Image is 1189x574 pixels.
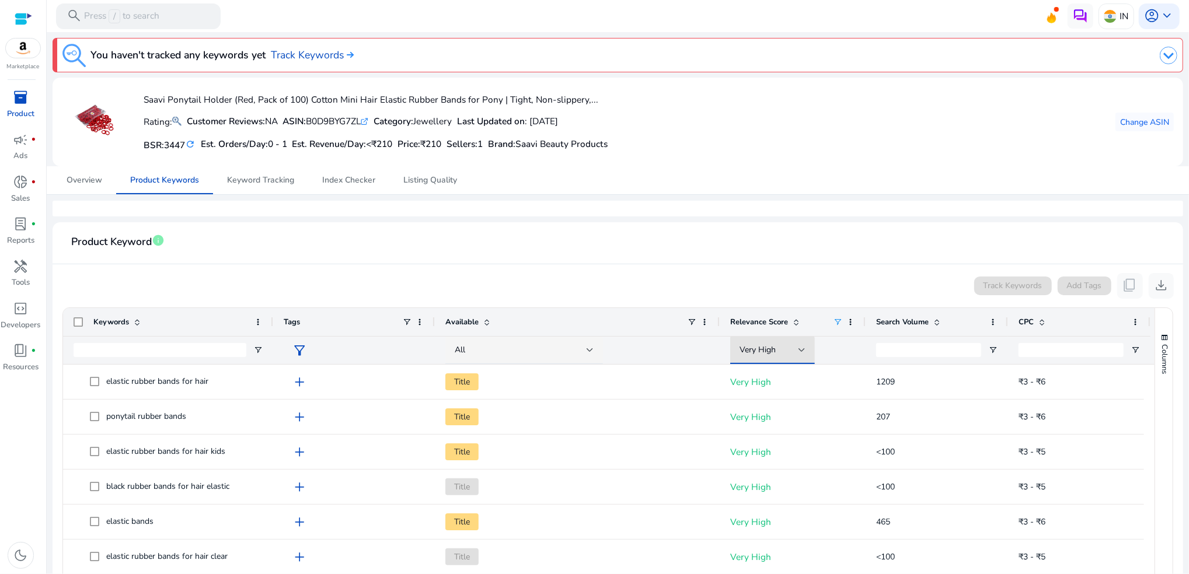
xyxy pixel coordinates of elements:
[1144,8,1159,23] span: account_circle
[106,551,228,562] span: elastic rubber bands for hair clear
[477,138,483,150] span: 1
[292,139,392,149] h5: Est. Revenue/Day:
[75,100,118,144] img: 51hhuymmmaL.jpg
[876,481,895,492] span: <100
[1019,376,1045,387] span: ₹3 - ₹6
[1019,343,1124,357] input: CPC Filter Input
[144,94,608,105] h4: Saavi Ponytail Holder (Red, Pack of 100) Cotton Mini Hair Elastic Rubber Bands for Pony | Tight, ...
[292,444,307,460] span: add
[876,343,981,357] input: Search Volume Filter Input
[1131,345,1140,355] button: Open Filter Menu
[12,193,30,205] p: Sales
[1019,411,1045,422] span: ₹3 - ₹6
[876,317,929,327] span: Search Volume
[31,180,36,185] span: fiber_manual_record
[62,44,86,67] img: keyword-tracking.svg
[445,513,479,530] span: Title
[292,480,307,495] span: add
[283,115,306,127] b: ASIN:
[31,348,36,353] span: fiber_manual_record
[271,47,354,62] a: Track Keywords
[13,548,29,563] span: dark_mode
[420,138,441,150] span: ₹210
[74,343,246,357] input: Keywords Filter Input
[31,222,36,227] span: fiber_manual_record
[71,232,152,252] span: Product Keyword
[445,548,479,565] span: Title
[152,234,165,247] span: info
[876,376,895,387] span: 1209
[90,47,266,62] h3: You haven't tracked any keywords yet
[31,137,36,142] span: fiber_manual_record
[6,38,41,58] img: amazon.svg
[7,235,34,247] p: Reports
[398,139,441,149] h5: Price:
[876,411,890,422] span: 207
[84,9,159,23] p: Press to search
[106,411,186,422] span: ponytail rubber bands
[3,362,39,373] p: Resources
[366,138,392,150] span: <₹210
[488,138,513,150] span: Brand
[344,51,354,58] img: arrow-right.svg
[12,277,30,289] p: Tools
[730,510,855,534] p: Very High
[13,343,29,358] span: book_4
[445,373,479,390] span: Title
[227,176,294,184] span: Keyword Tracking
[515,138,608,150] span: Saavi Beauty Products
[253,345,263,355] button: Open Filter Menu
[730,475,855,499] p: Very High
[1153,278,1169,293] span: download
[13,259,29,274] span: handyman
[283,114,368,128] div: B0D9BYG7ZL
[730,317,788,327] span: Relevance Score
[292,514,307,530] span: add
[144,114,182,129] p: Rating:
[1159,8,1174,23] span: keyboard_arrow_down
[14,150,28,162] p: Ads
[164,139,185,151] span: 3447
[268,138,287,150] span: 0 - 1
[488,139,608,149] h5: :
[322,176,375,184] span: Index Checker
[445,317,479,327] span: Available
[106,516,154,527] span: elastic bands
[67,176,102,184] span: Overview
[740,344,776,355] span: Very High
[109,9,120,23] span: /
[187,114,278,128] div: NA
[1019,481,1045,492] span: ₹3 - ₹5
[457,114,558,128] div: : [DATE]
[730,405,855,429] p: Very High
[876,446,895,457] span: <100
[185,138,196,150] mat-icon: refresh
[13,90,29,105] span: inventory_2
[876,551,895,562] span: <100
[1104,10,1117,23] img: in.svg
[730,370,855,394] p: Very High
[455,344,465,355] span: All
[445,478,479,495] span: Title
[1019,516,1045,527] span: ₹3 - ₹6
[730,440,855,464] p: Very High
[988,345,998,355] button: Open Filter Menu
[1019,551,1045,562] span: ₹3 - ₹5
[93,317,129,327] span: Keywords
[7,62,40,71] p: Marketplace
[730,545,855,569] p: Very High
[201,139,287,149] h5: Est. Orders/Day:
[106,446,225,457] span: elastic rubber bands for hair kids
[1,320,41,331] p: Developers
[292,343,307,358] span: filter_alt
[144,137,196,150] h5: BSR:
[1120,6,1128,26] p: IN
[13,132,29,148] span: campaign
[106,376,208,387] span: elastic rubber bands for hair
[13,301,29,316] span: code_blocks
[1160,47,1177,64] img: dropdown-arrow.svg
[292,409,307,425] span: add
[1019,317,1034,327] span: CPC
[292,549,307,565] span: add
[106,481,229,492] span: black rubber bands for hair elastic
